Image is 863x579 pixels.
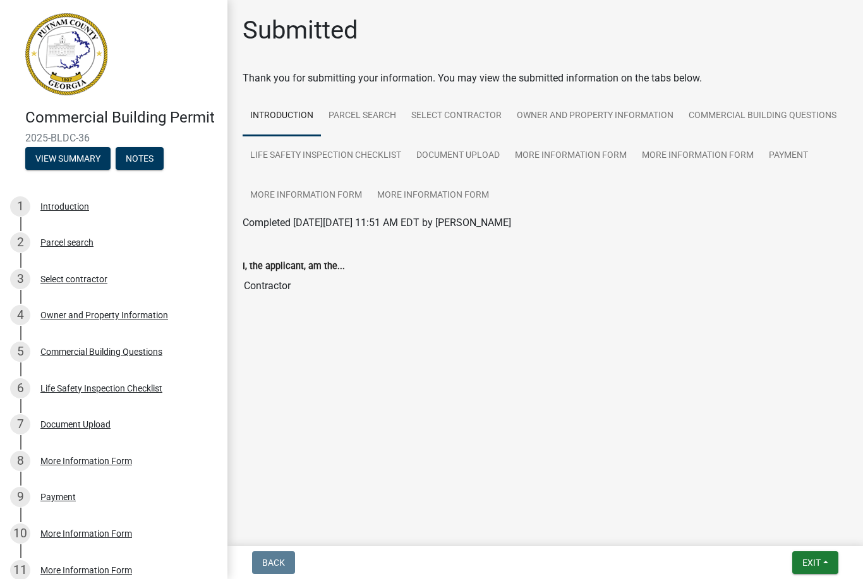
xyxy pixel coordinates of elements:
[681,96,844,136] a: Commercial Building Questions
[25,154,111,164] wm-modal-confirm: Summary
[10,342,30,362] div: 5
[10,269,30,289] div: 3
[40,202,89,211] div: Introduction
[10,451,30,471] div: 8
[116,147,164,170] button: Notes
[40,384,162,393] div: Life Safety Inspection Checklist
[40,457,132,465] div: More Information Form
[40,275,107,284] div: Select contractor
[40,529,132,538] div: More Information Form
[243,217,511,229] span: Completed [DATE][DATE] 11:51 AM EDT by [PERSON_NAME]
[25,13,107,95] img: Putnam County, Georgia
[10,232,30,253] div: 2
[25,147,111,170] button: View Summary
[25,132,202,144] span: 2025-BLDC-36
[243,262,345,271] label: I, the applicant, am the...
[10,487,30,507] div: 9
[243,15,358,45] h1: Submitted
[243,176,370,216] a: More Information Form
[243,136,409,176] a: Life Safety Inspection Checklist
[243,96,321,136] a: Introduction
[761,136,816,176] a: Payment
[792,551,838,574] button: Exit
[25,109,217,127] h4: Commercial Building Permit
[507,136,634,176] a: More Information Form
[116,154,164,164] wm-modal-confirm: Notes
[10,414,30,434] div: 7
[40,238,94,247] div: Parcel search
[509,96,681,136] a: Owner and Property Information
[370,176,497,216] a: More Information Form
[40,311,168,319] div: Owner and Property Information
[634,136,761,176] a: More Information Form
[40,492,76,501] div: Payment
[252,551,295,574] button: Back
[40,420,111,429] div: Document Upload
[321,96,404,136] a: Parcel search
[10,523,30,544] div: 10
[243,71,848,86] div: Thank you for submitting your information. You may view the submitted information on the tabs below.
[10,196,30,217] div: 1
[40,347,162,356] div: Commercial Building Questions
[404,96,509,136] a: Select contractor
[10,378,30,398] div: 6
[802,558,821,568] span: Exit
[40,566,132,575] div: More Information Form
[10,305,30,325] div: 4
[409,136,507,176] a: Document Upload
[262,558,285,568] span: Back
